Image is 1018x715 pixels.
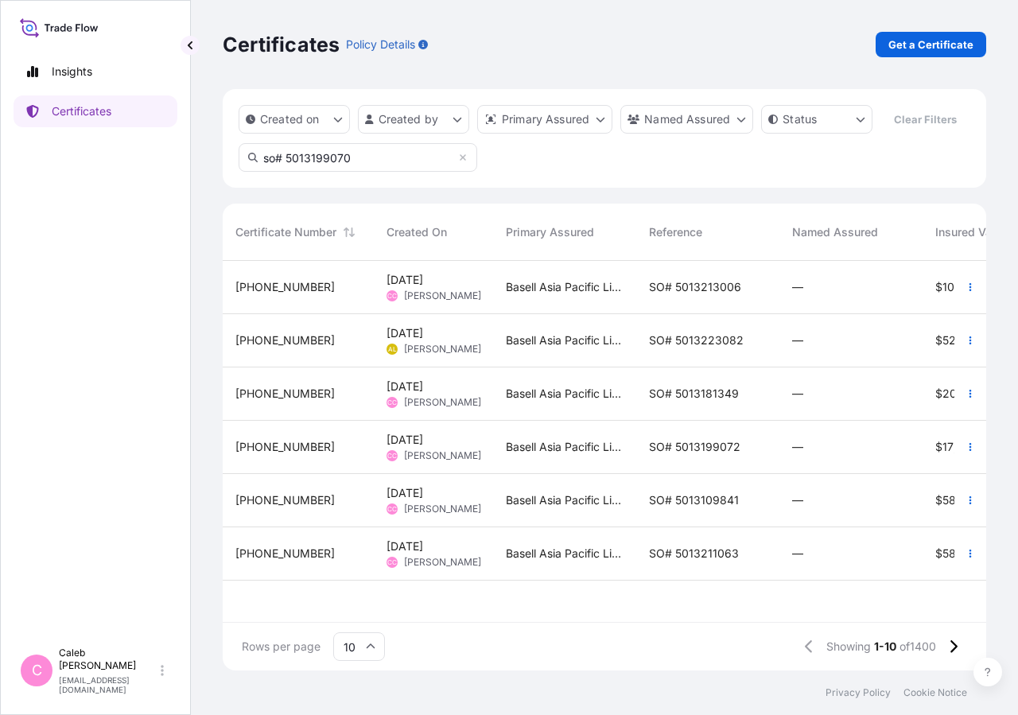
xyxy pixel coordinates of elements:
[506,439,624,455] span: Basell Asia Pacific Limited
[242,639,321,655] span: Rows per page
[14,56,177,87] a: Insights
[899,639,936,655] span: of 1400
[935,335,942,346] span: $
[59,647,157,672] p: Caleb [PERSON_NAME]
[59,675,157,694] p: [EMAIL_ADDRESS][DOMAIN_NAME]
[649,279,741,295] span: SO# 5013213006
[387,288,397,304] span: CC
[387,394,397,410] span: CC
[903,686,967,699] a: Cookie Notice
[387,554,397,570] span: CC
[792,224,878,240] span: Named Assured
[404,289,481,302] span: [PERSON_NAME]
[935,441,942,453] span: $
[942,388,957,399] span: 20
[954,441,957,453] span: ,
[235,332,335,348] span: [PHONE_NUMBER]
[358,105,469,134] button: createdBy Filter options
[876,32,986,57] a: Get a Certificate
[235,492,335,508] span: [PHONE_NUMBER]
[935,282,942,293] span: $
[387,272,423,288] span: [DATE]
[235,386,335,402] span: [PHONE_NUMBER]
[644,111,730,127] p: Named Assured
[502,111,589,127] p: Primary Assured
[388,341,397,357] span: AL
[404,449,481,462] span: [PERSON_NAME]
[239,105,350,134] button: createdOn Filter options
[235,279,335,295] span: [PHONE_NUMBER]
[880,107,969,132] button: Clear Filters
[387,538,423,554] span: [DATE]
[874,639,896,655] span: 1-10
[649,386,739,402] span: SO# 5013181349
[235,439,335,455] span: [PHONE_NUMBER]
[404,556,481,569] span: [PERSON_NAME]
[506,546,624,562] span: Basell Asia Pacific Limited
[239,143,477,172] input: Search Certificate or Reference...
[404,343,481,356] span: [PERSON_NAME]
[235,224,336,240] span: Certificate Number
[792,546,803,562] span: —
[223,32,340,57] p: Certificates
[14,95,177,127] a: Certificates
[792,386,803,402] span: —
[404,396,481,409] span: [PERSON_NAME]
[942,495,956,506] span: 58
[792,332,803,348] span: —
[888,37,973,52] p: Get a Certificate
[942,548,956,559] span: 58
[506,386,624,402] span: Basell Asia Pacific Limited
[826,639,871,655] span: Showing
[404,503,481,515] span: [PERSON_NAME]
[935,548,942,559] span: $
[387,224,447,240] span: Created On
[649,546,739,562] span: SO# 5013211063
[52,103,111,119] p: Certificates
[649,224,702,240] span: Reference
[379,111,439,127] p: Created by
[942,335,956,346] span: 52
[792,492,803,508] span: —
[761,105,872,134] button: certificateStatus Filter options
[506,492,624,508] span: Basell Asia Pacific Limited
[935,388,942,399] span: $
[792,279,803,295] span: —
[387,448,397,464] span: CC
[620,105,753,134] button: cargoOwner Filter options
[935,224,1008,240] span: Insured Value
[387,325,423,341] span: [DATE]
[32,663,42,678] span: C
[387,485,423,501] span: [DATE]
[477,105,612,134] button: distributor Filter options
[783,111,817,127] p: Status
[506,224,594,240] span: Primary Assured
[260,111,320,127] p: Created on
[894,111,957,127] p: Clear Filters
[387,432,423,448] span: [DATE]
[346,37,415,52] p: Policy Details
[506,332,624,348] span: Basell Asia Pacific Limited
[649,492,739,508] span: SO# 5013109841
[792,439,803,455] span: —
[387,501,397,517] span: CC
[506,279,624,295] span: Basell Asia Pacific Limited
[942,282,961,293] span: 107
[387,379,423,394] span: [DATE]
[235,546,335,562] span: [PHONE_NUMBER]
[649,332,744,348] span: SO# 5013223082
[942,441,954,453] span: 17
[340,223,359,242] button: Sort
[826,686,891,699] a: Privacy Policy
[649,439,740,455] span: SO# 5013199072
[935,495,942,506] span: $
[52,64,92,80] p: Insights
